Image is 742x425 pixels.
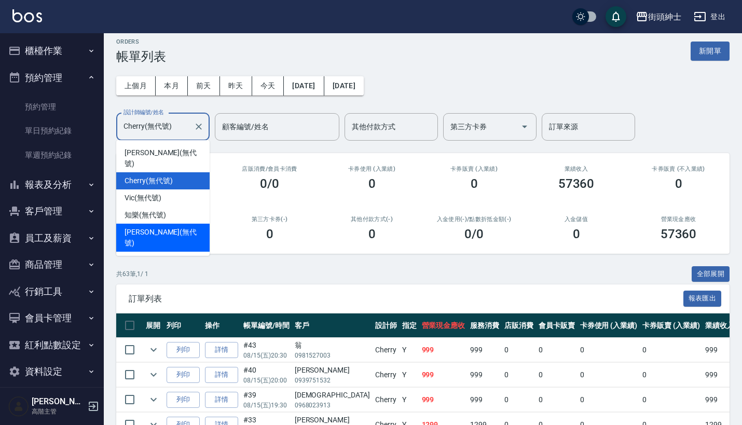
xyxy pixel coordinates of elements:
[4,171,100,198] button: 報表及分析
[640,313,703,338] th: 卡券販賣 (入業績)
[468,363,502,387] td: 999
[373,313,400,338] th: 設計師
[703,363,737,387] td: 999
[4,119,100,143] a: 單日預約紀錄
[368,176,376,191] h3: 0
[295,376,370,385] p: 0939751532
[333,166,410,172] h2: 卡券使用 (入業績)
[640,363,703,387] td: 0
[188,76,220,95] button: 前天
[8,396,29,417] img: Person
[419,313,468,338] th: 營業現金應收
[400,313,419,338] th: 指定
[538,216,615,223] h2: 入金儲值
[419,388,468,412] td: 999
[231,216,308,223] h2: 第三方卡券(-)
[502,313,536,338] th: 店販消費
[468,338,502,362] td: 999
[284,76,324,95] button: [DATE]
[400,388,419,412] td: Y
[324,76,364,95] button: [DATE]
[205,367,238,383] a: 詳情
[435,216,513,223] h2: 入金使用(-) /點數折抵金額(-)
[252,76,284,95] button: 今天
[4,37,100,64] button: 櫃檯作業
[241,363,292,387] td: #40
[164,313,202,338] th: 列印
[167,392,200,408] button: 列印
[502,338,536,362] td: 0
[295,340,370,351] div: 翁
[502,363,536,387] td: 0
[690,7,730,26] button: 登出
[243,401,290,410] p: 08/15 (五) 19:30
[205,392,238,408] a: 詳情
[143,313,164,338] th: 展開
[578,338,640,362] td: 0
[220,76,252,95] button: 昨天
[125,227,201,249] span: [PERSON_NAME] (無代號)
[116,269,148,279] p: 共 63 筆, 1 / 1
[4,305,100,332] button: 會員卡管理
[123,108,164,116] label: 設計師編號/姓名
[266,227,273,241] h3: 0
[536,363,578,387] td: 0
[373,363,400,387] td: Cherry
[691,46,730,56] a: 新開單
[536,388,578,412] td: 0
[661,227,697,241] h3: 57360
[146,392,161,407] button: expand row
[241,338,292,362] td: #43
[32,396,85,407] h5: [PERSON_NAME]
[640,166,717,172] h2: 卡券販賣 (不入業績)
[116,38,166,45] h2: ORDERS
[4,225,100,252] button: 員工及薪資
[292,313,373,338] th: 客戶
[640,216,717,223] h2: 營業現金應收
[400,338,419,362] td: Y
[631,6,685,28] button: 街頭紳士
[295,365,370,376] div: [PERSON_NAME]
[260,176,279,191] h3: 0/0
[373,388,400,412] td: Cherry
[129,294,683,304] span: 訂單列表
[516,118,533,135] button: Open
[640,388,703,412] td: 0
[468,388,502,412] td: 999
[692,266,730,282] button: 全部展開
[125,147,201,169] span: [PERSON_NAME] (無代號)
[125,193,161,203] span: Vic (無代號)
[558,176,595,191] h3: 57360
[400,363,419,387] td: Y
[502,388,536,412] td: 0
[191,119,206,134] button: Clear
[156,76,188,95] button: 本月
[202,313,241,338] th: 操作
[116,49,166,64] h3: 帳單列表
[640,338,703,362] td: 0
[578,313,640,338] th: 卡券使用 (入業績)
[243,376,290,385] p: 08/15 (五) 20:00
[241,313,292,338] th: 帳單編號/時間
[578,363,640,387] td: 0
[295,390,370,401] div: [DEMOGRAPHIC_DATA]
[4,358,100,385] button: 資料設定
[536,313,578,338] th: 會員卡販賣
[167,367,200,383] button: 列印
[12,9,42,22] img: Logo
[205,342,238,358] a: 詳情
[146,342,161,358] button: expand row
[4,95,100,119] a: 預約管理
[468,313,502,338] th: 服務消費
[683,291,722,307] button: 報表匯出
[4,143,100,167] a: 單週預約紀錄
[116,76,156,95] button: 上個月
[4,251,100,278] button: 商品管理
[295,401,370,410] p: 0968023913
[4,198,100,225] button: 客戶管理
[295,351,370,360] p: 0981527003
[4,278,100,305] button: 行銷工具
[683,293,722,303] a: 報表匯出
[703,313,737,338] th: 業績收入
[538,166,615,172] h2: 業績收入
